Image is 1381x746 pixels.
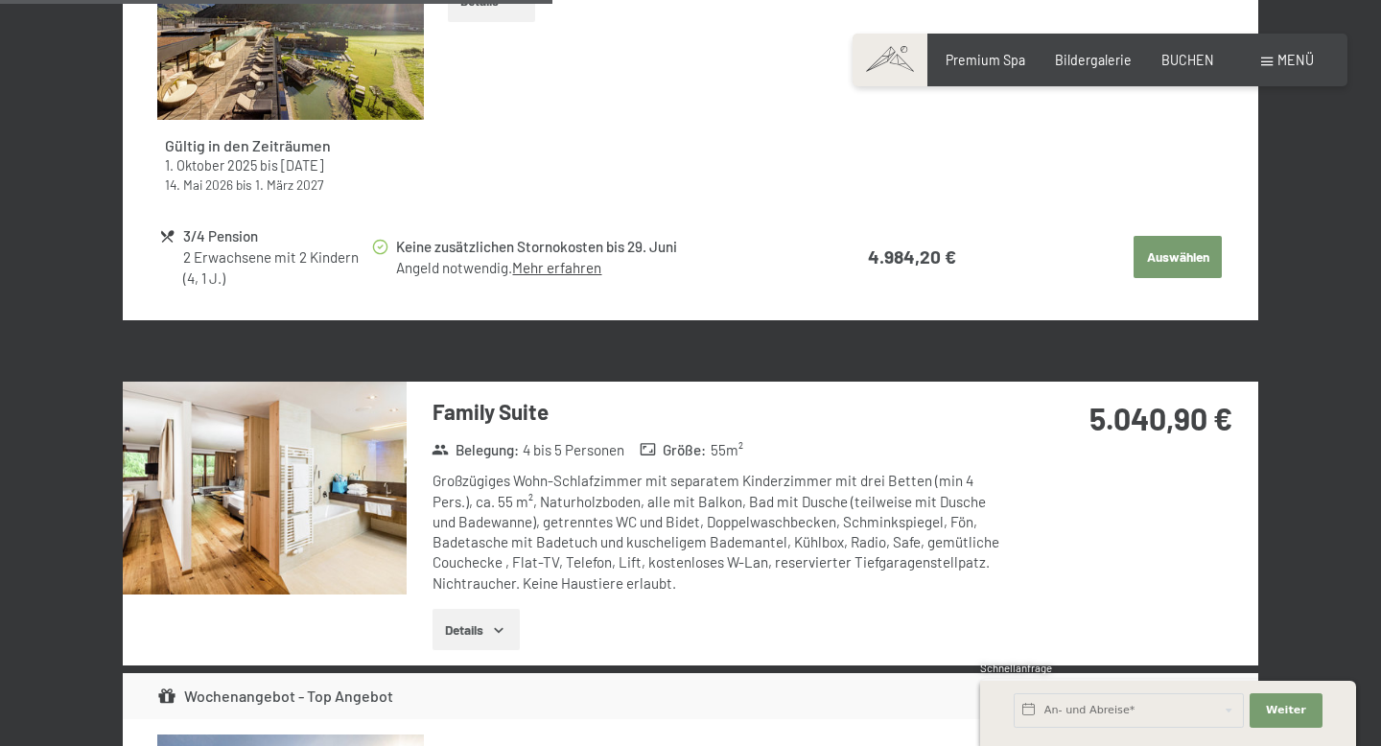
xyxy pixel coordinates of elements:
a: Premium Spa [946,52,1025,68]
time: 01.10.2025 [165,157,257,174]
div: Großzügiges Wohn-Schlafzimmer mit separatem Kinderzimmer mit drei Betten (min 4 Pers.), ca. 55 m²... [433,471,1003,594]
div: Keine zusätzlichen Stornokosten bis 29. Juni [396,236,795,258]
div: bis [165,175,416,194]
div: Wochenangebot - Top Angebot5.040,90 € [123,673,1258,719]
a: Bildergalerie [1055,52,1132,68]
div: 3/4 Pension [183,225,370,247]
strong: Belegung : [432,440,519,460]
a: BUCHEN [1161,52,1214,68]
div: 2 Erwachsene mit 2 Kindern (4, 1 J.) [183,247,370,289]
span: Menü [1277,52,1314,68]
time: 12.04.2026 [281,157,323,174]
strong: 5.040,90 € [1089,400,1232,436]
span: 55 m² [711,440,743,460]
img: mss_renderimg.php [123,382,407,594]
span: Schnellanfrage [980,662,1052,674]
button: Auswählen [1134,236,1222,278]
span: 4 bis 5 Personen [523,440,624,460]
div: Wochenangebot - Top Angebot [157,685,394,708]
h3: Family Suite [433,397,1003,427]
time: 01.03.2027 [255,176,323,193]
strong: Gültig in den Zeiträumen [165,136,331,154]
strong: 4.984,20 € [868,245,956,268]
div: bis [165,156,416,175]
button: Details [433,609,520,651]
time: 14.05.2026 [165,176,233,193]
span: Weiter [1266,703,1306,718]
div: Angeld notwendig. [396,258,795,278]
a: Mehr erfahren [512,259,601,276]
strong: Größe : [640,440,707,460]
button: Weiter [1250,693,1322,728]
